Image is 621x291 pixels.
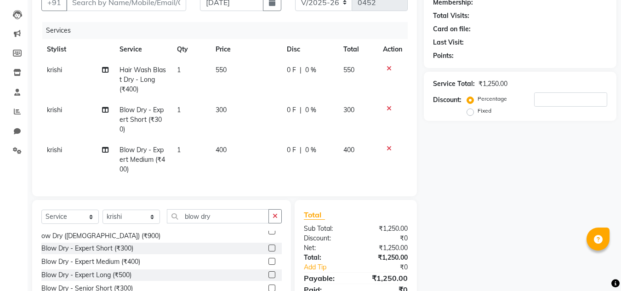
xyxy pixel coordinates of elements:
[120,146,165,173] span: Blow Dry - Expert Medium (₹400)
[343,66,354,74] span: 550
[177,106,181,114] span: 1
[343,106,354,114] span: 300
[41,39,114,60] th: Stylist
[41,222,265,241] div: Hair Wash With Premium Products - Wash + Deep Conditioning + Plex + Blow Dry ([DEMOGRAPHIC_DATA])...
[433,51,454,61] div: Points:
[47,66,62,74] span: krishi
[300,65,302,75] span: |
[356,234,415,243] div: ₹0
[216,146,227,154] span: 400
[171,39,210,60] th: Qty
[287,65,296,75] span: 0 F
[281,39,338,60] th: Disc
[343,146,354,154] span: 400
[41,257,140,267] div: Blow Dry - Expert Medium (₹400)
[433,24,471,34] div: Card on file:
[479,79,507,89] div: ₹1,250.00
[300,105,302,115] span: |
[478,107,491,115] label: Fixed
[356,243,415,253] div: ₹1,250.00
[114,39,172,60] th: Service
[356,224,415,234] div: ₹1,250.00
[297,273,356,284] div: Payable:
[167,209,269,223] input: Search or Scan
[42,22,415,39] div: Services
[210,39,281,60] th: Price
[305,105,316,115] span: 0 %
[297,224,356,234] div: Sub Total:
[433,79,475,89] div: Service Total:
[366,262,415,272] div: ₹0
[356,273,415,284] div: ₹1,250.00
[47,146,62,154] span: krishi
[47,106,62,114] span: krishi
[433,95,461,105] div: Discount:
[297,234,356,243] div: Discount:
[41,270,131,280] div: Blow Dry - Expert Long (₹500)
[304,210,325,220] span: Total
[297,253,356,262] div: Total:
[356,253,415,262] div: ₹1,250.00
[41,244,133,253] div: Blow Dry - Expert Short (₹300)
[305,65,316,75] span: 0 %
[297,243,356,253] div: Net:
[216,106,227,114] span: 300
[305,145,316,155] span: 0 %
[177,66,181,74] span: 1
[216,66,227,74] span: 550
[478,95,507,103] label: Percentage
[300,145,302,155] span: |
[433,11,469,21] div: Total Visits:
[120,106,164,133] span: Blow Dry - Expert Short (₹300)
[297,262,365,272] a: Add Tip
[287,105,296,115] span: 0 F
[120,66,166,93] span: Hair Wash Blast Dry - Long (₹400)
[338,39,378,60] th: Total
[287,145,296,155] span: 0 F
[177,146,181,154] span: 1
[433,38,464,47] div: Last Visit:
[377,39,408,60] th: Action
